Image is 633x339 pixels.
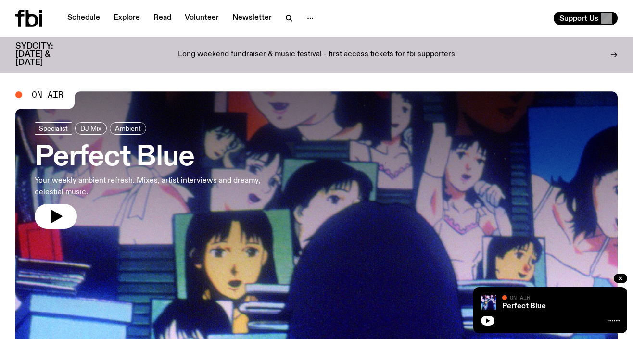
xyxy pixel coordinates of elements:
span: DJ Mix [80,125,101,132]
a: Volunteer [179,12,225,25]
span: On Air [32,90,63,99]
a: Newsletter [227,12,278,25]
a: Perfect Blue [502,302,546,310]
h3: SYDCITY: [DATE] & [DATE] [15,42,77,67]
h3: Perfect Blue [35,144,281,171]
span: Specialist [39,125,68,132]
span: Ambient [115,125,141,132]
span: On Air [510,294,530,301]
a: Ambient [110,122,146,135]
p: Your weekly ambient refresh. Mixes, artist interviews and dreamy, celestial music. [35,175,281,198]
a: Perfect BlueYour weekly ambient refresh. Mixes, artist interviews and dreamy, celestial music. [35,122,281,229]
a: Read [148,12,177,25]
p: Long weekend fundraiser & music festival - first access tickets for fbi supporters [178,50,455,59]
a: Schedule [62,12,106,25]
a: Explore [108,12,146,25]
a: DJ Mix [75,122,107,135]
button: Support Us [554,12,618,25]
a: Specialist [35,122,72,135]
span: Support Us [559,14,598,23]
